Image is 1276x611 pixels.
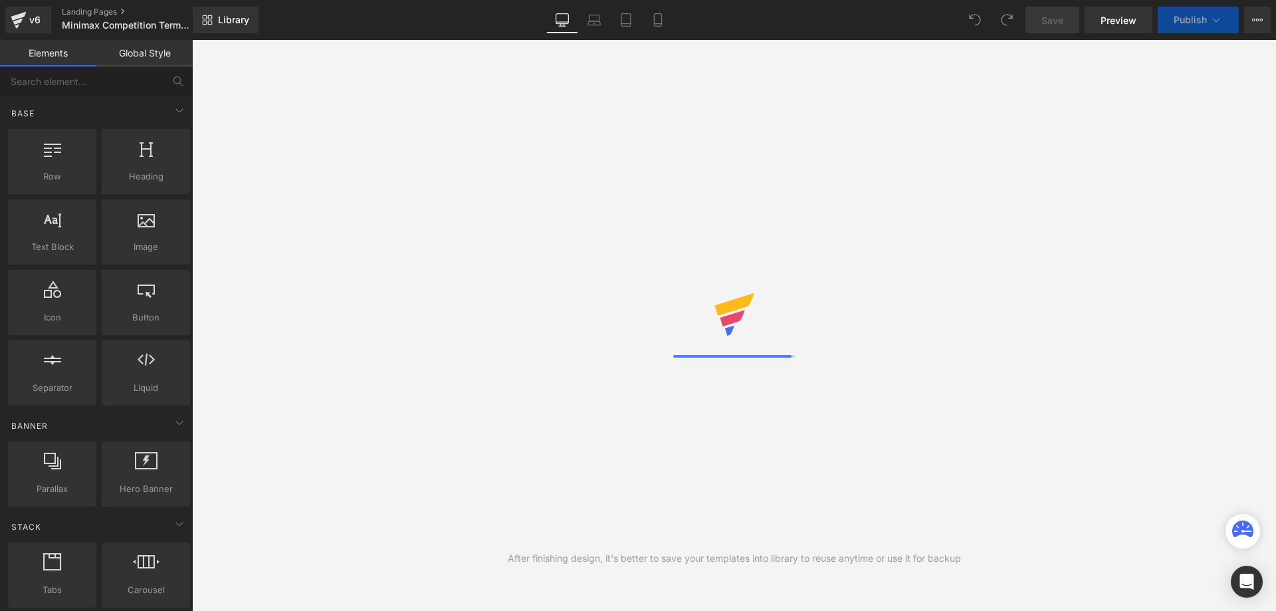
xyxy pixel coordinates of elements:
button: Undo [962,7,988,33]
span: Minimax Competition Terms & Conditions [62,20,189,31]
button: More [1244,7,1271,33]
span: Image [106,240,186,254]
span: Tabs [12,583,92,597]
a: Desktop [546,7,578,33]
a: New Library [193,7,259,33]
span: Heading [106,170,186,183]
a: Tablet [610,7,642,33]
span: Liquid [106,381,186,395]
span: Publish [1174,15,1207,25]
a: Mobile [642,7,674,33]
span: Row [12,170,92,183]
button: Redo [994,7,1020,33]
span: Separator [12,381,92,395]
span: Button [106,310,186,324]
a: Landing Pages [62,7,215,17]
button: Publish [1158,7,1239,33]
div: v6 [27,11,43,29]
span: Stack [10,521,43,533]
span: Parallax [12,482,92,496]
span: Text Block [12,240,92,254]
span: Banner [10,420,49,432]
div: After finishing design, it's better to save your templates into library to reuse anytime or use i... [508,551,961,566]
a: Laptop [578,7,610,33]
span: Save [1041,13,1063,27]
a: Global Style [96,40,193,66]
span: Library [218,14,249,26]
a: Preview [1085,7,1152,33]
span: Hero Banner [106,482,186,496]
span: Carousel [106,583,186,597]
span: Icon [12,310,92,324]
a: v6 [5,7,51,33]
span: Base [10,107,36,120]
div: Open Intercom Messenger [1231,566,1263,598]
span: Preview [1101,13,1136,27]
